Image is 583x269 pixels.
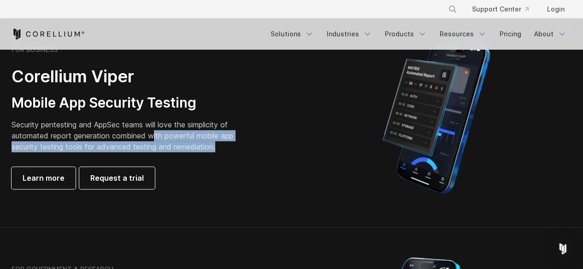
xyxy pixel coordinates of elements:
a: Industries [321,26,377,42]
div: Navigation Menu [437,1,572,17]
a: Corellium Home [12,29,85,40]
h2: Corellium Viper [12,66,247,87]
p: Security pentesting and AppSec teams will love the simplicity of automated report generation comb... [12,119,247,152]
a: Resources [434,26,492,42]
div: Open Intercom Messenger [552,238,574,260]
a: Solutions [265,26,319,42]
img: Corellium MATRIX automated report on iPhone showing app vulnerability test results across securit... [367,37,506,198]
a: Pricing [494,26,527,42]
a: About [529,26,572,42]
h3: Mobile App Security Testing [12,94,247,112]
a: Request a trial [79,167,155,189]
button: Search [444,1,461,17]
a: Login [540,1,572,17]
span: Learn more [23,172,65,183]
a: Support Center [465,1,536,17]
a: Learn more [12,167,76,189]
span: Request a trial [90,172,144,183]
a: Products [379,26,432,42]
div: Navigation Menu [265,26,572,42]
